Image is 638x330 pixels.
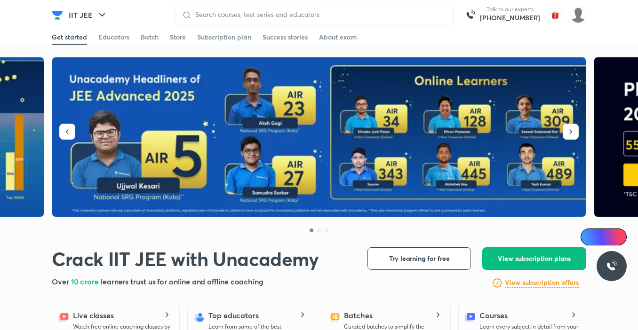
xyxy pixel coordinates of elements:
span: View subscription plans [498,254,571,263]
button: IIT JEE [63,6,113,24]
span: learners trust us for online and offline coaching [101,276,263,286]
h5: Top educators [208,310,259,321]
h6: View subscription offers [505,278,579,288]
p: Talk to our experts [480,6,540,13]
img: kanish kumar [570,7,586,23]
span: Over [52,276,71,286]
button: Try learning for free [367,247,471,270]
button: View subscription plans [482,247,586,270]
div: About exam [319,32,357,42]
span: Try learning for free [389,254,450,263]
a: Store [170,30,186,45]
a: View subscription offers [505,277,579,289]
h5: Batches [344,310,372,321]
h5: Courses [479,310,507,321]
input: Search courses, test series and educators [191,11,446,18]
img: Icon [586,233,594,241]
a: Subscription plan [197,30,251,45]
a: About exam [319,30,357,45]
span: Ai Doubts [596,233,621,241]
div: Educators [98,32,129,42]
span: 10 crore [71,276,101,286]
a: Educators [98,30,129,45]
div: Get started [52,32,87,42]
a: Success stories [263,30,308,45]
a: [PHONE_NUMBER] [480,13,540,23]
img: avatar [548,8,563,23]
img: Company Logo [52,9,63,21]
a: Ai Doubts [581,228,627,245]
div: Success stories [263,32,308,42]
a: Batch [141,30,159,45]
h5: Live classes [73,310,114,321]
div: Batch [141,32,159,42]
img: call-us [461,6,480,24]
img: ttu [606,260,617,272]
div: Store [170,32,186,42]
a: Get started [52,30,87,45]
div: Subscription plan [197,32,251,42]
h1: Crack IIT JEE with Unacademy [52,247,319,270]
